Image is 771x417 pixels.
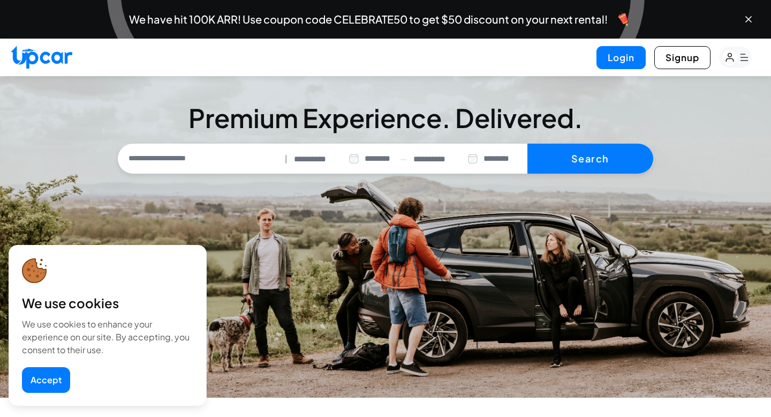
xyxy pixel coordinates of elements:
div: We use cookies to enhance your experience on our site. By accepting, you consent to their use. [22,318,193,356]
span: — [400,153,407,165]
img: cookie-icon.svg [22,258,47,284]
button: Login [596,46,646,69]
div: We use cookies [22,294,193,311]
h3: Premium Experience. Delivered. [118,105,653,131]
button: Search [527,144,653,174]
button: Accept [22,367,70,393]
span: We have hit 100K ARR! Use coupon code CELEBRATE50 to get $50 discount on your next rental! [129,14,608,25]
img: Upcar Logo [11,46,72,69]
span: | [285,153,288,165]
button: Close banner [743,14,754,25]
button: Signup [654,46,710,69]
